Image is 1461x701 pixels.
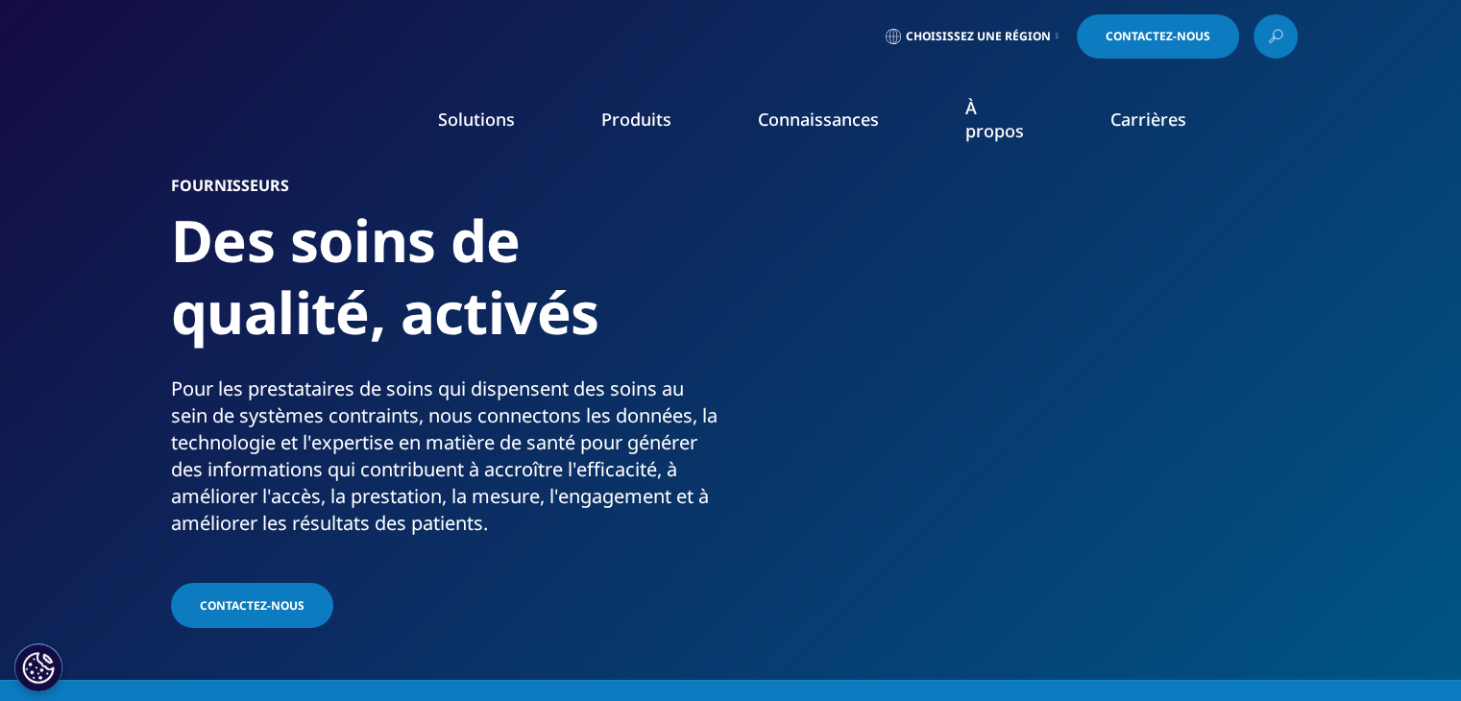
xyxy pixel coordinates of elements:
[906,28,1051,44] font: Choisissez une région
[601,108,671,131] a: Produits
[1110,108,1186,131] a: Carrières
[326,67,1298,181] nav: Primaire
[776,178,1290,562] img: 328_nurse-passing-surgical-scissors-to-surgeon-during-operation_600.jpg
[1106,28,1210,44] font: Contactez-nous
[1077,14,1239,59] a: Contactez-nous
[14,643,62,691] button: Paramètres des cookies
[438,108,515,131] a: Solutions
[171,201,598,351] font: Des soins de qualité, activés
[171,375,718,536] font: Pour les prestataires de soins qui dispensent des soins au sein de systèmes contraints, nous conn...
[171,175,289,196] font: Fournisseurs
[200,597,304,614] font: Contactez-nous
[758,108,879,131] a: Connaissances
[171,583,333,628] a: Contactez-nous
[965,96,1024,142] a: À propos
